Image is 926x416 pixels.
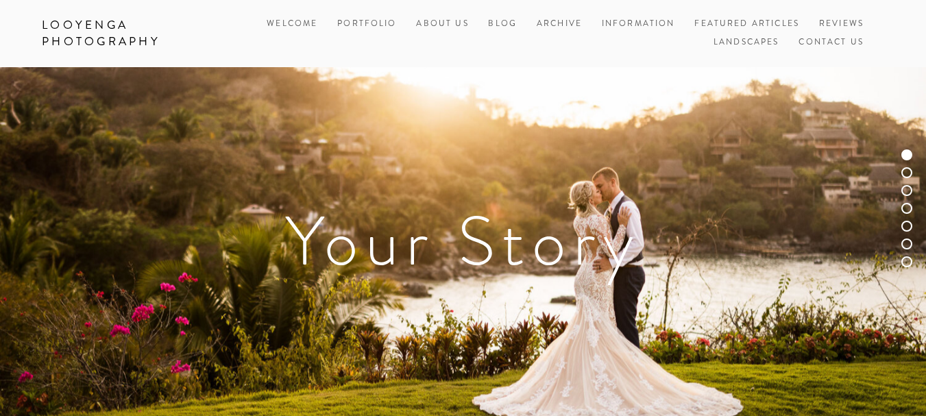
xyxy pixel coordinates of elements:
a: Reviews [819,15,864,34]
a: Welcome [267,15,317,34]
a: Looyenga Photography [32,14,223,53]
a: About Us [416,15,468,34]
a: Featured Articles [694,15,799,34]
a: Blog [488,15,517,34]
h1: Your Story [42,207,884,276]
a: Information [602,18,675,29]
a: Contact Us [799,34,864,52]
a: Portfolio [337,18,396,29]
a: Archive [537,15,582,34]
a: Landscapes [714,34,779,52]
